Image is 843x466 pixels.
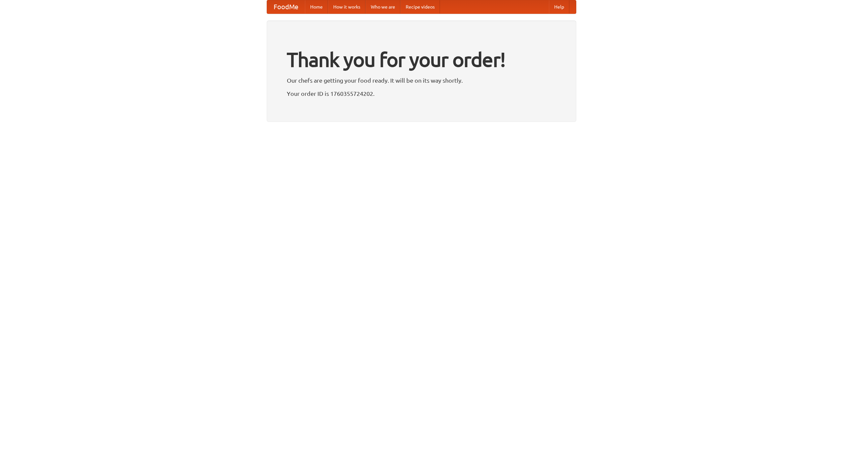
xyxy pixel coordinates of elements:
a: Recipe videos [400,0,440,14]
a: Who we are [366,0,400,14]
a: Help [549,0,569,14]
a: Home [305,0,328,14]
a: FoodMe [267,0,305,14]
p: Our chefs are getting your food ready. It will be on its way shortly. [287,75,556,85]
a: How it works [328,0,366,14]
p: Your order ID is 1760355724202. [287,89,556,98]
h1: Thank you for your order! [287,44,556,75]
